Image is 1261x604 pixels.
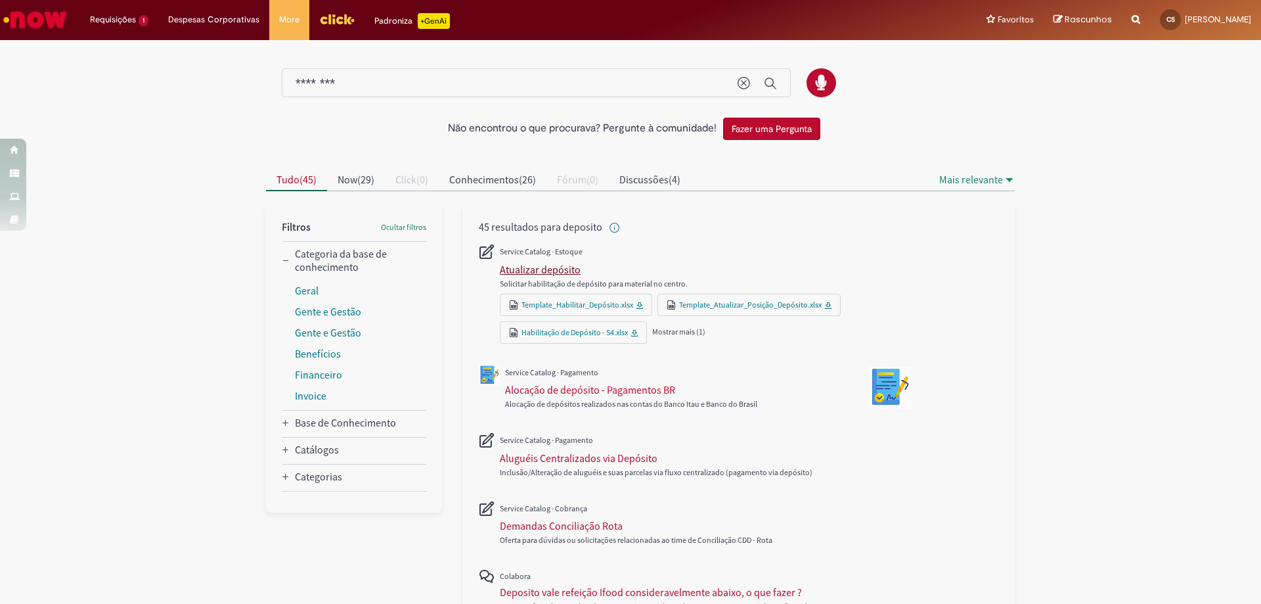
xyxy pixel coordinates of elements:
button: Fazer uma Pergunta [723,118,820,140]
span: Requisições [90,13,136,26]
h2: Não encontrou o que procurava? Pergunte à comunidade! [448,123,717,135]
span: Despesas Corporativas [168,13,259,26]
img: click_logo_yellow_360x200.png [319,9,355,29]
a: Rascunhos [1053,14,1112,26]
span: Rascunhos [1065,13,1112,26]
span: More [279,13,299,26]
p: +GenAi [418,13,450,29]
span: CS [1166,15,1175,24]
span: [PERSON_NAME] [1185,14,1251,25]
span: Favoritos [998,13,1034,26]
img: ServiceNow [1,7,69,33]
span: 1 [139,15,148,26]
div: Padroniza [374,13,450,29]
